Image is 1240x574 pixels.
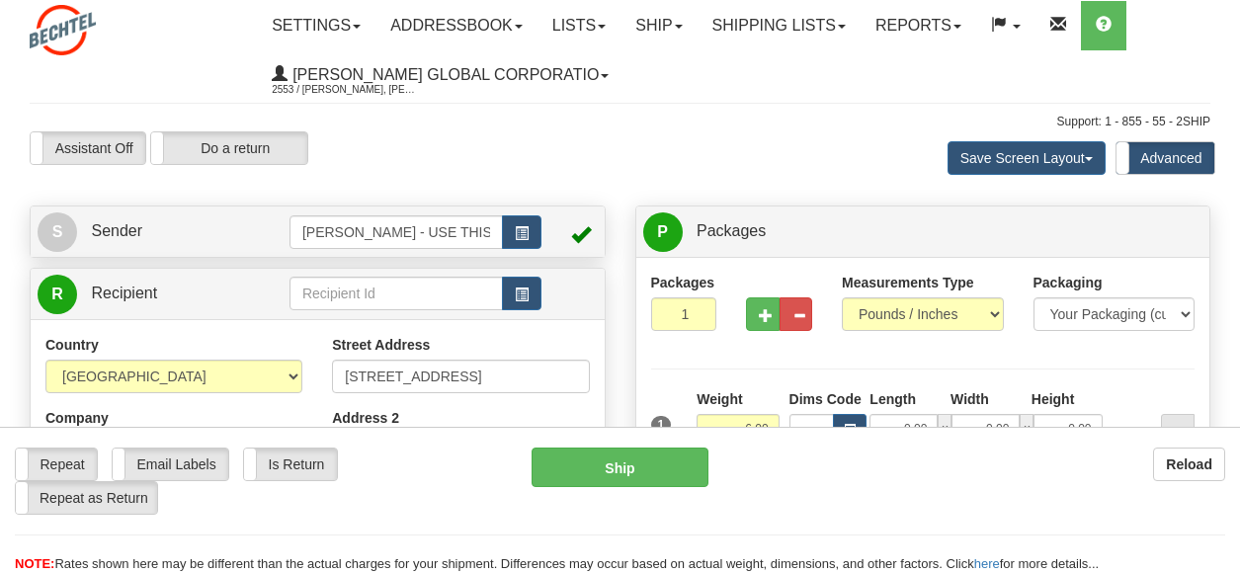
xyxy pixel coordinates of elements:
label: Advanced [1116,142,1214,174]
span: [PERSON_NAME] Global Corporatio [288,66,599,83]
span: R [38,275,77,314]
button: Save Screen Layout [948,141,1106,175]
button: Ship [532,448,708,487]
span: x [938,414,951,444]
label: Country [45,335,99,355]
label: Company [45,408,109,428]
label: Repeat [16,449,97,480]
span: S [38,212,77,252]
a: Ship [620,1,697,50]
a: [PERSON_NAME] Global Corporatio 2553 / [PERSON_NAME], [PERSON_NAME] [257,50,623,100]
img: logo2553.jpg [30,5,96,55]
label: Do a return [151,132,307,164]
label: Weight [697,389,742,409]
label: Is Return [244,449,337,480]
a: P Packages [643,211,1203,252]
div: ... [1161,414,1195,444]
label: Packaging [1033,273,1103,292]
a: R Recipient [38,274,262,314]
label: Packages [651,273,715,292]
label: Email Labels [113,449,228,480]
a: Shipping lists [698,1,861,50]
label: Repeat as Return [16,482,157,514]
label: Street Address [332,335,430,355]
span: NOTE: [15,556,54,571]
span: 1 [651,416,672,434]
a: Reports [861,1,976,50]
label: Assistant Off [31,132,145,164]
label: Address 2 [332,408,399,428]
b: Reload [1166,456,1212,472]
a: Addressbook [375,1,537,50]
label: Measurements Type [842,273,974,292]
span: Recipient [91,285,157,301]
label: Width [951,389,989,409]
span: Sender [91,222,142,239]
a: S Sender [38,211,289,252]
input: Sender Id [289,215,503,249]
a: Settings [257,1,375,50]
a: Lists [537,1,620,50]
label: Dims Code [789,389,861,409]
input: Enter a location [332,360,589,393]
span: 2553 / [PERSON_NAME], [PERSON_NAME] [272,80,420,100]
label: Length [869,389,916,409]
input: Recipient Id [289,277,503,310]
span: Packages [697,222,766,239]
div: Support: 1 - 855 - 55 - 2SHIP [30,114,1210,130]
span: P [643,212,683,252]
a: here [974,556,1000,571]
button: Reload [1153,448,1225,481]
span: x [1020,414,1033,444]
label: Height [1032,389,1075,409]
